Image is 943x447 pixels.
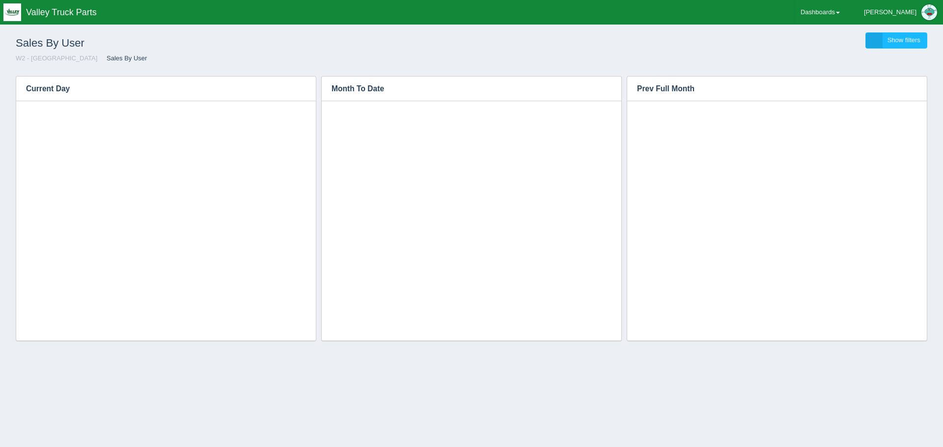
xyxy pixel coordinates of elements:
h3: Prev Full Month [627,77,912,101]
h3: Month To Date [322,77,591,101]
div: [PERSON_NAME] [864,2,916,22]
li: Sales By User [99,54,147,63]
a: Show filters [865,32,927,49]
img: q1blfpkbivjhsugxdrfq.png [3,3,21,21]
span: Show filters [888,36,920,44]
a: W2 - [GEOGRAPHIC_DATA] [16,54,97,62]
h1: Sales By User [16,32,471,54]
img: Profile Picture [921,4,937,20]
span: Valley Truck Parts [26,7,97,17]
h3: Current Day [16,77,301,101]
